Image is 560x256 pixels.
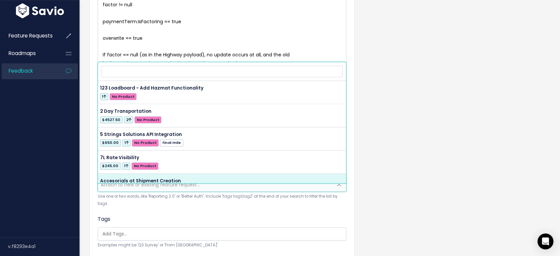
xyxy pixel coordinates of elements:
span: factor != null [103,1,132,8]
a: Feature Requests [2,28,55,43]
span: 1 [122,162,130,169]
span: Attach to new or existing feature request... [101,181,200,188]
span: $245.00 [100,162,121,169]
a: Feedback [2,63,55,79]
span: No Product [110,93,137,100]
span: 1 [100,93,108,100]
span: Feature Requests [9,32,53,39]
input: Add Tags... [100,230,348,237]
span: $4527.50 [100,116,123,123]
a: Roadmaps [2,46,55,61]
span: Accesorials at Shipment Creation [100,178,181,184]
small: Use one or two words, like 'Reporting 2.0' or 'Better Auth'. Include 'tags:tag1,tag2' at the end ... [98,193,346,207]
span: final mile [160,139,183,146]
span: If factor == null (as in the Highway payload), no update occurs at all, and the old brokerCarrier... [103,51,291,66]
span: $650.00 [100,139,121,146]
label: Tags [98,215,110,223]
div: Open Intercom Messenger [537,233,553,249]
span: Feedback [9,67,33,74]
span: 2 [124,116,133,123]
span: No Product [132,139,159,146]
small: Examples might be 'Q3 Survey' or 'From [GEOGRAPHIC_DATA]' [98,242,346,249]
span: Roadmaps [9,50,36,57]
span: 2 Day Transportation [100,108,151,114]
div: v.f8293e4a1 [8,238,80,255]
span: 1 [122,139,131,146]
span: 123 Loadboard - Add Hazmat Functionality [100,85,203,91]
span: No Product [135,116,161,123]
img: logo-white.9d6f32f41409.svg [14,3,66,18]
span: 5 Strings Solutions API Integration [100,131,182,138]
span: No Product [132,162,158,169]
span: paymentTerm.IsFactoring == true [103,18,181,25]
span: overwrite == true [103,35,142,41]
span: 7L Rate Visibility [100,155,139,161]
